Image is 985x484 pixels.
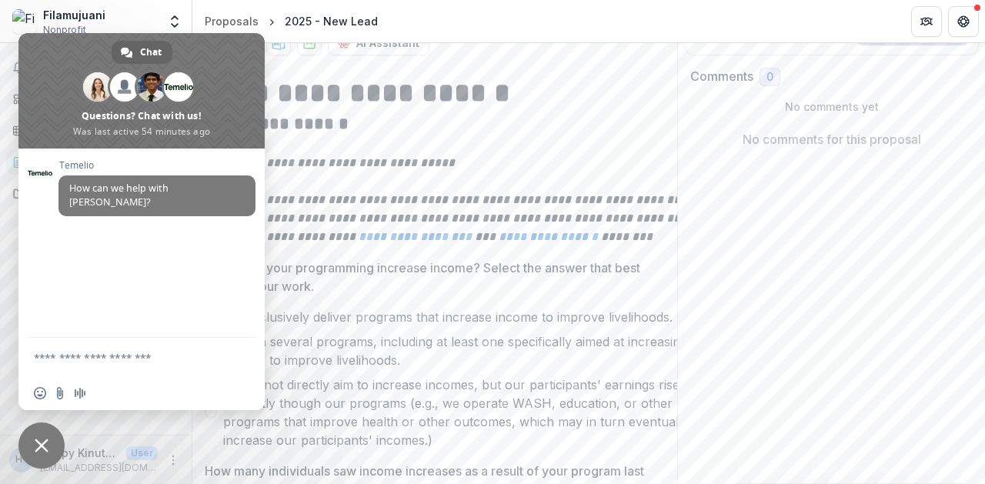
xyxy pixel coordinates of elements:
nav: breadcrumb [199,10,384,32]
div: Filamujuani [43,7,105,23]
p: How does your programming increase income? Select the answer that best reflects your work. [205,259,675,295]
span: How can we help with [PERSON_NAME]? [69,182,169,209]
button: More [164,451,182,469]
p: No comments yet [690,98,973,115]
h2: Comments [690,69,753,84]
textarea: Compose your message... [34,338,219,376]
span: Nonprofit [43,23,86,37]
span: Chat [140,41,162,64]
span: Audio message [74,387,86,399]
p: No comments for this proposal [743,130,921,149]
button: Get Help [948,6,979,37]
a: Documents [6,181,185,206]
div: 2025 - New Lead [285,13,378,29]
p: Happy Kinuthia <[EMAIL_ADDRESS][DOMAIN_NAME]> [40,445,120,461]
button: Notifications [6,55,185,80]
a: Tasks [6,118,185,143]
button: download-proposal [266,31,291,55]
span: We run several programs, including at least one specifically aimed at increasing income to improv... [223,332,697,369]
span: Insert an emoji [34,387,46,399]
a: Close chat [18,422,65,469]
button: download-proposal [297,31,322,55]
span: We do not directly aim to increase incomes, but our participants' earnings rise indirectly though... [223,376,697,449]
button: Partners [911,6,942,37]
a: Dashboard [6,86,185,112]
a: Chat [112,41,172,64]
span: 0 [766,71,773,84]
a: Proposals [199,10,265,32]
button: Open entity switcher [164,6,185,37]
span: Temelio [58,160,255,171]
p: [EMAIL_ADDRESS][DOMAIN_NAME] [40,461,158,475]
button: AI Assistant [328,31,429,55]
p: User [126,446,158,460]
div: Proposals [205,13,259,29]
span: We exclusively deliver programs that increase income to improve livelihoods. [223,308,673,326]
div: Happy Kinuthia <happy@filamujuani.org> [15,455,28,465]
img: Filamujuani [12,9,37,34]
span: Send a file [54,387,66,399]
a: Proposals [6,149,185,175]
